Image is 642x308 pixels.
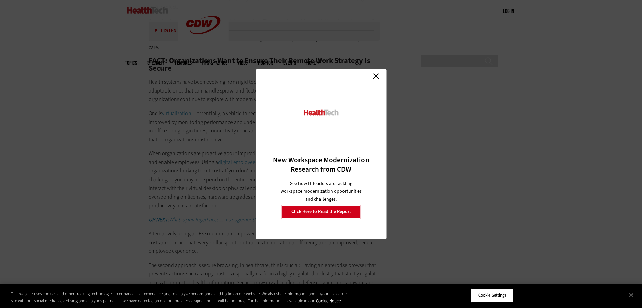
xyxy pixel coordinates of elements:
a: Close [371,71,381,81]
div: This website uses cookies and other tracking technologies to enhance user experience and to analy... [11,291,353,304]
h3: New Workspace Modernization Research from CDW [267,155,375,174]
a: More information about your privacy [316,298,341,304]
a: Click Here to Read the Report [282,205,361,218]
img: HealthTech_0.png [303,109,339,116]
button: Cookie Settings [471,288,513,303]
p: See how IT leaders are tackling workspace modernization opportunities and challenges. [279,180,363,203]
button: Close [624,288,639,303]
